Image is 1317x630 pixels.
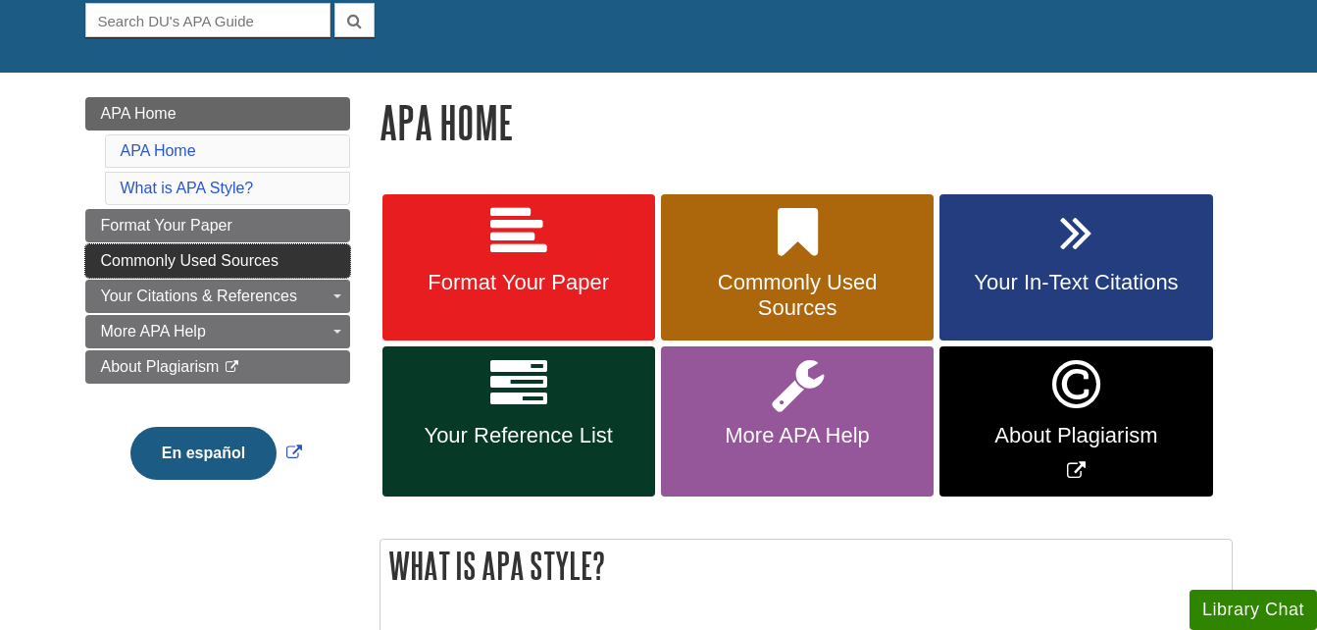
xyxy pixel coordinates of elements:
[101,105,177,122] span: APA Home
[85,315,350,348] a: More APA Help
[130,427,277,480] button: En español
[85,280,350,313] a: Your Citations & References
[1190,590,1317,630] button: Library Chat
[101,217,232,234] span: Format Your Paper
[676,270,919,321] span: Commonly Used Sources
[382,194,655,341] a: Format Your Paper
[382,346,655,497] a: Your Reference List
[661,346,934,497] a: More APA Help
[380,540,1232,592] h2: What is APA Style?
[121,180,254,196] a: What is APA Style?
[101,358,220,375] span: About Plagiarism
[224,361,240,374] i: This link opens in a new window
[85,97,350,131] a: APA Home
[661,194,934,341] a: Commonly Used Sources
[939,346,1212,497] a: Link opens in new window
[676,423,919,448] span: More APA Help
[85,244,350,278] a: Commonly Used Sources
[85,97,350,513] div: Guide Page Menu
[380,97,1233,147] h1: APA Home
[85,350,350,384] a: About Plagiarism
[954,270,1197,295] span: Your In-Text Citations
[121,142,196,159] a: APA Home
[101,288,297,304] span: Your Citations & References
[101,323,206,340] span: More APA Help
[85,209,350,242] a: Format Your Paper
[126,445,307,461] a: Link opens in new window
[85,3,330,37] input: Search DU's APA Guide
[101,252,279,269] span: Commonly Used Sources
[954,423,1197,448] span: About Plagiarism
[397,270,640,295] span: Format Your Paper
[939,194,1212,341] a: Your In-Text Citations
[397,423,640,448] span: Your Reference List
